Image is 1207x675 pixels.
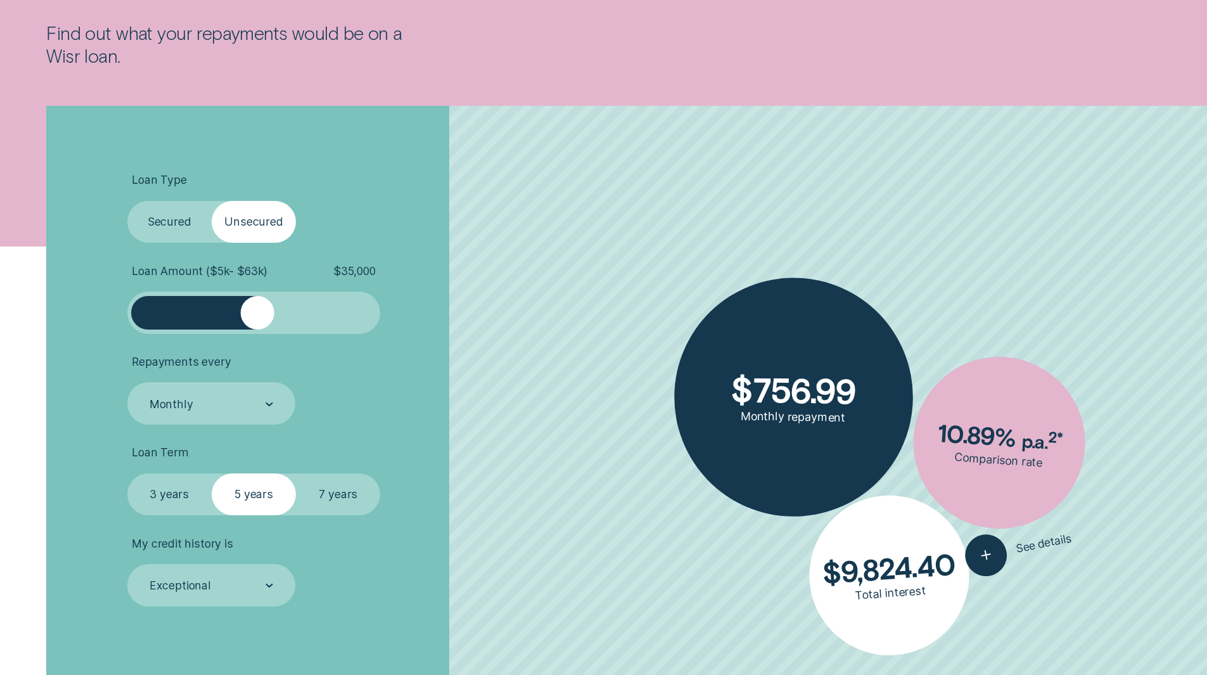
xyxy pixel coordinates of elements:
[1015,531,1073,556] span: See details
[296,473,380,516] label: 7 years
[333,264,376,278] span: $ 35,000
[46,22,412,67] p: Find out what your repayments would be on a Wisr loan.
[132,173,186,187] span: Loan Type
[212,201,296,243] label: Unsecured
[150,397,193,411] div: Monthly
[212,473,296,516] label: 5 years
[132,537,233,551] span: My credit history is
[132,446,188,460] span: Loan Term
[132,264,267,278] span: Loan Amount ( $5k - $63k )
[961,518,1075,579] button: See details
[150,579,211,593] div: Exceptional
[127,201,212,243] label: Secured
[132,355,231,369] span: Repayments every
[127,473,212,516] label: 3 years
